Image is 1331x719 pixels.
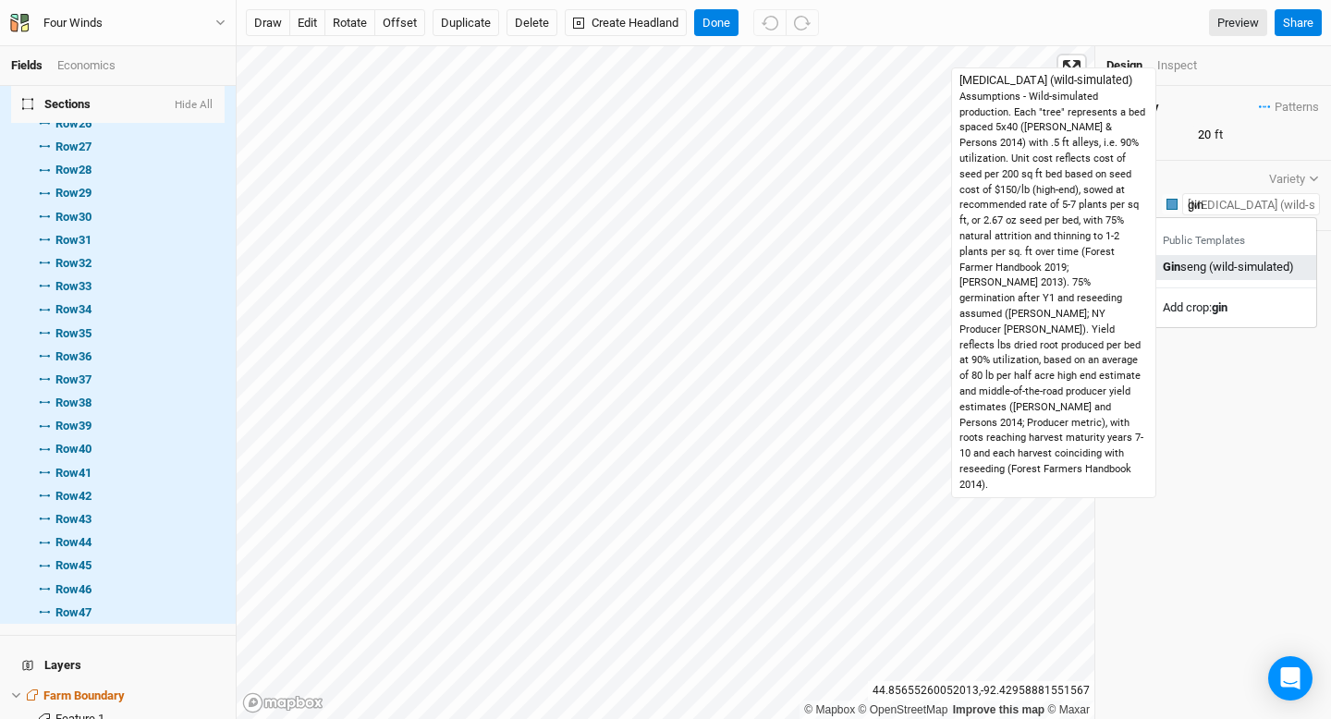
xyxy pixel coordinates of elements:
span: Sections [22,97,91,112]
div: Public Templates [1141,225,1316,255]
button: Hide All [174,99,214,112]
mark: gin [1212,300,1227,314]
div: menu-options [1140,217,1317,328]
h4: Layers [11,647,225,684]
a: Mapbox [804,703,855,716]
a: OpenStreetMap [859,703,948,716]
mark: Gin [1163,261,1180,274]
div: Open Intercom Messenger [1268,656,1313,701]
div: Assumptions - Wild-simulated production. Each "tree" represents a bed spaced 5x40 ([PERSON_NAME] ... [959,90,1148,494]
button: Enter fullscreen [1058,55,1085,82]
a: Improve this map [953,703,1044,716]
div: seng (wild-simulated) [1163,260,1294,276]
div: Add crop: [1163,299,1227,316]
a: Mapbox logo [242,692,324,713]
div: [MEDICAL_DATA] (wild-simulated) [959,72,1148,90]
a: Maxar [1047,703,1090,716]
